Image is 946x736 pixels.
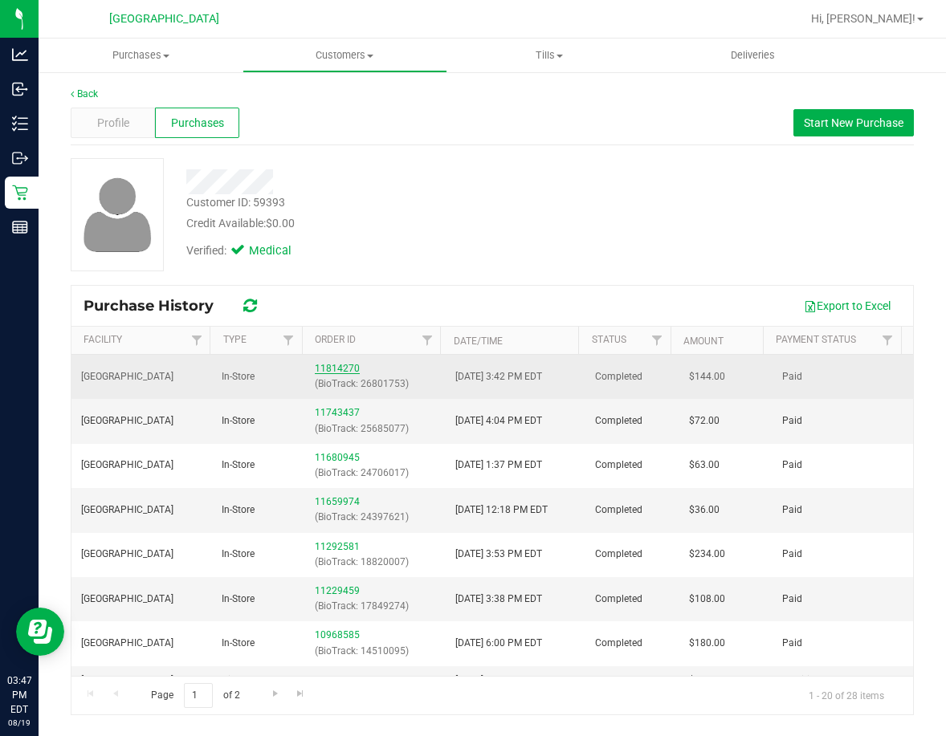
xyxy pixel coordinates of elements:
span: Awaiting Payment [782,673,862,688]
a: Back [71,88,98,100]
inline-svg: Retail [12,185,28,201]
a: Deliveries [651,39,855,72]
input: 1 [184,683,213,708]
span: In-Store [222,592,255,607]
inline-svg: Inventory [12,116,28,132]
span: Completed [595,592,642,607]
a: 11292581 [315,541,360,552]
p: (BioTrack: 18820007) [315,555,436,570]
span: Paid [782,636,802,651]
span: [GEOGRAPHIC_DATA] [81,636,173,651]
span: In-Store [222,636,255,651]
span: [DATE] 1:37 PM EDT [455,457,542,473]
span: Paid [782,413,802,429]
span: [DATE] 3:53 PM EDT [455,547,542,562]
span: Customers [243,48,446,63]
span: Profile [97,115,129,132]
a: Amount [683,335,724,347]
a: 10961091 [315,674,360,685]
span: [DATE] 4:04 PM EDT [455,413,542,429]
button: Start New Purchase [793,109,914,136]
a: 11814270 [315,363,360,374]
a: Filter [275,327,302,354]
span: [DATE] 5:41 PM EDT [455,673,542,688]
span: Completed [595,413,642,429]
p: (BioTrack: 24397621) [315,510,436,525]
a: 11229459 [315,585,360,596]
inline-svg: Reports [12,219,28,235]
span: Completed [595,547,642,562]
p: 03:47 PM EDT [7,673,31,717]
span: Deliveries [709,48,797,63]
span: [GEOGRAPHIC_DATA] [81,592,173,607]
a: Filter [644,327,671,354]
span: [GEOGRAPHIC_DATA] [109,12,219,26]
button: Export to Excel [793,292,901,319]
inline-svg: Outbound [12,150,28,166]
span: Hi, [PERSON_NAME]! [811,12,915,25]
span: Cancelled [595,673,638,688]
span: $108.00 [689,592,725,607]
span: Paid [782,457,802,473]
span: Paid [782,592,802,607]
span: Tills [448,48,650,63]
p: (BioTrack: 25685077) [315,421,436,437]
span: [DATE] 6:00 PM EDT [455,636,542,651]
div: Credit Available: [186,215,596,232]
p: 08/19 [7,717,31,729]
span: Purchase History [84,297,230,315]
span: $63.00 [689,457,720,473]
a: 10968585 [315,629,360,640]
a: Filter [875,327,901,354]
span: [GEOGRAPHIC_DATA] [81,413,173,429]
span: $180.00 [689,636,725,651]
inline-svg: Inbound [12,81,28,97]
iframe: Resource center [16,608,64,656]
span: [GEOGRAPHIC_DATA] [81,369,173,384]
p: (BioTrack: 24706017) [315,466,436,481]
span: [GEOGRAPHIC_DATA] [81,502,173,518]
span: Start New Purchase [804,116,903,129]
a: Go to the last page [289,683,312,705]
span: Paid [782,547,802,562]
span: In-Store [222,457,255,473]
span: [GEOGRAPHIC_DATA] [81,547,173,562]
a: Facility [84,334,122,345]
p: (BioTrack: 14510095) [315,644,436,659]
span: [DATE] 3:38 PM EDT [455,592,542,607]
inline-svg: Analytics [12,47,28,63]
a: Customers [243,39,446,72]
a: Order ID [315,334,356,345]
p: (BioTrack: 26801753) [315,376,436,392]
div: Verified: [186,242,313,260]
a: Type [223,334,247,345]
span: Completed [595,457,642,473]
span: $234.00 [689,547,725,562]
span: $36.00 [689,502,720,518]
a: Purchases [39,39,243,72]
span: $0.00 [266,217,295,230]
p: (BioTrack: 17849274) [315,599,436,614]
a: 11659974 [315,496,360,507]
span: [DATE] 12:18 PM EDT [455,502,548,518]
span: In-Store [222,369,255,384]
a: Filter [183,327,210,354]
img: user-icon.png [75,173,160,256]
a: Tills [447,39,651,72]
span: Purchases [171,115,224,132]
span: Purchases [39,48,243,63]
a: 11743437 [315,407,360,418]
span: Pickup [222,673,251,688]
span: $72.00 [689,413,720,429]
a: Payment Status [776,334,856,345]
span: $144.00 [689,369,725,384]
span: In-Store [222,547,255,562]
span: Page of 2 [137,683,253,708]
span: Completed [595,502,642,518]
a: Date/Time [454,335,503,347]
a: Go to the next page [263,683,287,705]
a: 11680945 [315,452,360,463]
span: [GEOGRAPHIC_DATA] [81,457,173,473]
span: 1 - 20 of 28 items [796,683,897,707]
span: Paid [782,369,802,384]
